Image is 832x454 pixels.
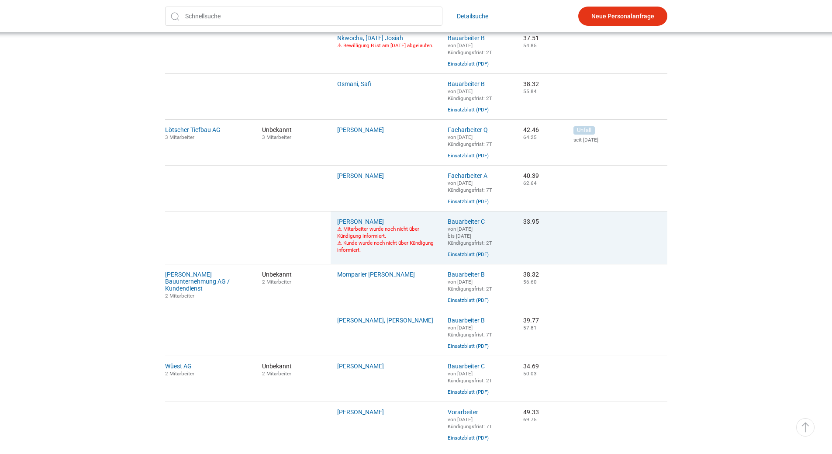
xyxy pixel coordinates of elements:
a: Einsatzblatt (PDF) [448,343,489,349]
nobr: 42.46 [523,126,539,133]
a: [PERSON_NAME], [PERSON_NAME] [337,317,433,324]
font: ⚠ Kunde wurde noch nicht über Kündigung informiert. [337,240,434,253]
nobr: 39.77 [523,317,539,324]
a: Detailsuche [457,7,488,26]
a: Bauarbeiter B [448,35,485,42]
a: Einsatzblatt (PDF) [448,251,489,257]
small: 69.75 [523,416,537,423]
nobr: 38.32 [523,80,539,87]
small: von [DATE] bis [DATE] Kündigungsfrist: 2T [448,226,492,246]
a: Bauarbeiter C [448,363,485,370]
a: Bauarbeiter B [448,317,485,324]
a: Einsatzblatt (PDF) [448,61,489,67]
small: von [DATE] Kündigungsfrist: 7T [448,180,492,193]
a: [PERSON_NAME] [337,218,384,225]
small: von [DATE] Kündigungsfrist: 2T [448,42,492,55]
small: von [DATE] Kündigungsfrist: 7T [448,416,492,430]
small: 54.85 [523,42,537,49]
a: [PERSON_NAME] [337,363,384,370]
font: ⚠ Bewilligung B ist am [DATE] abgelaufen. [337,42,433,49]
span: Unbekannt [262,363,325,377]
a: Facharbeiter A [448,172,487,179]
small: 56.60 [523,279,537,285]
small: 55.84 [523,88,537,94]
a: [PERSON_NAME] [337,409,384,416]
a: Neue Personalanfrage [578,7,667,26]
small: 3 Mitarbeiter [262,134,291,140]
small: 50.03 [523,371,537,377]
nobr: 49.33 [523,409,539,416]
a: Osmani, Safi [337,80,371,87]
nobr: 40.39 [523,172,539,179]
small: 57.81 [523,325,537,331]
a: Vorarbeiter [448,409,478,416]
nobr: 33.95 [523,218,539,225]
a: Bauarbeiter B [448,271,485,278]
a: Nkwocha, [DATE] Josiah [337,35,403,42]
small: 64.25 [523,134,537,140]
span: Unbekannt [262,271,325,285]
span: Unfall [573,126,595,135]
small: 2 Mitarbeiter [262,371,291,377]
font: ⚠ Mitarbeiter wurde noch nicht über Kündigung informiert. [337,226,419,239]
a: Einsatzblatt (PDF) [448,297,489,303]
a: ▵ Nach oben [796,418,815,437]
small: von [DATE] Kündigungsfrist: 2T [448,279,492,292]
a: Einsatzblatt (PDF) [448,435,489,441]
small: 62.64 [523,180,537,186]
nobr: 38.32 [523,271,539,278]
small: von [DATE] Kündigungsfrist: 2T [448,88,492,101]
small: von [DATE] Kündigungsfrist: 2T [448,371,492,384]
a: Bauarbeiter B [448,80,485,87]
a: Einsatzblatt (PDF) [448,107,489,113]
nobr: 37.51 [523,35,539,42]
a: Bauarbeiter C [448,218,485,225]
a: Wüest AG [165,363,192,370]
small: 2 Mitarbeiter [165,293,194,299]
small: von [DATE] Kündigungsfrist: 7T [448,134,492,147]
small: 2 Mitarbeiter [165,371,194,377]
a: Einsatzblatt (PDF) [448,152,489,159]
a: [PERSON_NAME] [337,126,384,133]
a: [PERSON_NAME] Bauunternehmung AG / Kundendienst [165,271,230,292]
a: Lötscher Tiefbau AG [165,126,221,133]
a: Facharbeiter Q [448,126,488,133]
a: Einsatzblatt (PDF) [448,389,489,395]
small: von [DATE] Kündigungsfrist: 7T [448,325,492,338]
small: 2 Mitarbeiter [262,279,291,285]
small: 3 Mitarbeiter [165,134,194,140]
input: Schnellsuche [165,7,442,26]
a: Momparler [PERSON_NAME] [337,271,415,278]
a: Einsatzblatt (PDF) [448,198,489,204]
a: [PERSON_NAME] [337,172,384,179]
nobr: 34.69 [523,363,539,370]
small: seit [DATE] [573,137,667,143]
span: Unbekannt [262,126,325,140]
